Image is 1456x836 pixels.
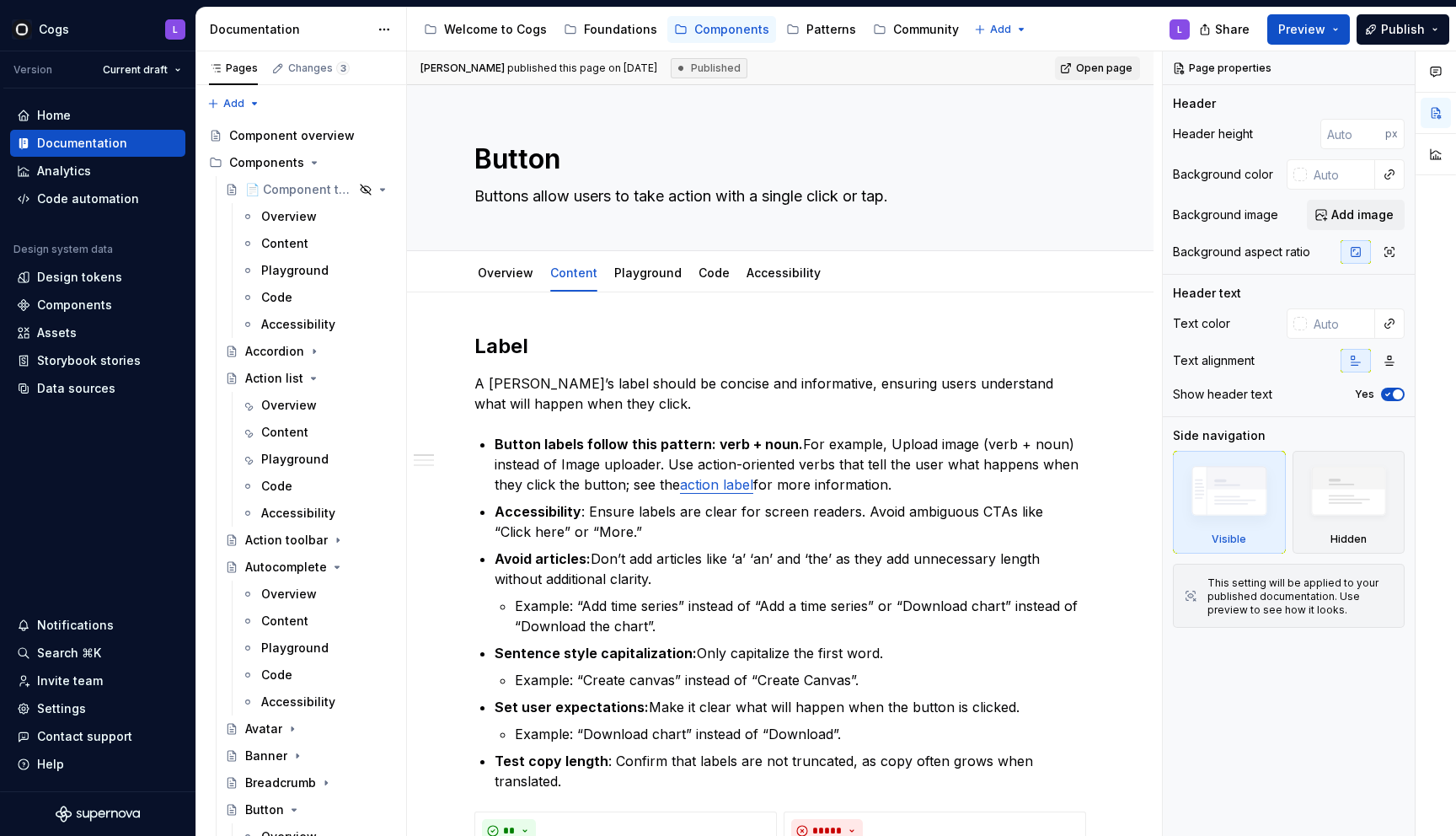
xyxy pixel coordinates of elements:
div: Components [202,149,399,176]
div: Playground [608,255,688,290]
p: A [PERSON_NAME]’s label should be concise and informative, ensuring users understand what will ha... [474,373,1086,414]
div: Overview [471,255,540,290]
div: Text color [1173,315,1230,332]
a: Settings [10,695,185,722]
div: Hidden [1330,533,1367,546]
a: action label [680,476,753,493]
div: Settings [37,700,86,717]
input: Auto [1307,308,1375,339]
div: Banner [245,748,287,764]
div: Documentation [210,21,369,38]
strong: Set user expectations: [495,699,649,715]
a: Avatar [218,715,399,742]
a: Overview [234,203,399,230]
div: Content [261,424,308,441]
div: Code [261,289,292,306]
a: Design tokens [10,264,185,291]
div: Show header text [1173,386,1272,403]
a: Content [234,419,399,446]
p: : Confirm that labels are not truncated, as copy often grows when translated. [495,751,1086,791]
div: Visible [1212,533,1246,546]
a: Analytics [10,158,185,185]
a: Code automation [10,185,185,212]
div: Action list [245,370,303,387]
p: px [1385,127,1398,141]
strong: Button labels follow this pattern: verb + noun. [495,436,803,453]
a: Storybook stories [10,347,185,374]
input: Auto [1320,119,1385,149]
span: [PERSON_NAME] [420,62,505,74]
a: Playground [614,265,682,280]
div: Header text [1173,285,1241,302]
div: Components [229,154,304,171]
a: Accessibility [234,311,399,338]
a: Overview [478,265,533,280]
div: Components [694,21,769,38]
a: Breadcrumb [218,769,399,796]
div: Content [261,235,308,252]
a: Playground [234,446,399,473]
a: Accordion [218,338,399,365]
a: Supernova Logo [56,806,140,823]
a: Documentation [10,130,185,157]
a: Content [234,608,399,635]
div: Accessibility [261,505,335,522]
div: Hidden [1293,451,1405,554]
a: Assets [10,319,185,346]
div: Code [261,478,292,495]
a: Action list [218,365,399,392]
div: Visible [1173,451,1286,554]
p: For example, Upload image (verb + noun) instead of Image uploader. Use action-oriented verbs that... [495,434,1086,495]
div: Accessibility [261,316,335,333]
div: Home [37,107,71,124]
div: Overview [261,397,317,414]
a: Playground [234,635,399,662]
div: Help [37,756,64,773]
a: Accessibility [234,689,399,715]
span: Publish [1381,21,1425,38]
button: Add image [1307,200,1405,230]
span: Add [990,23,1011,36]
div: Button [245,801,284,818]
button: Share [1191,14,1261,45]
a: Action toolbar [218,527,399,554]
div: Design system data [13,243,113,256]
div: Community [893,21,959,38]
button: Help [10,751,185,778]
a: Open page [1055,56,1140,80]
a: Accessibility [234,500,399,527]
p: Example: “Create canvas” instead of “Create Canvas”. [515,670,1086,690]
span: Add [223,97,244,110]
div: Background aspect ratio [1173,244,1310,260]
span: Add image [1331,206,1394,223]
div: Version [13,63,52,77]
a: Components [667,16,776,43]
div: Header height [1173,126,1253,142]
div: Search ⌘K [37,645,101,662]
div: Component overview [229,127,355,144]
strong: Avoid articles: [495,550,591,567]
strong: Sentence style capitalization: [495,645,697,662]
div: Accessibility [740,255,827,290]
button: Notifications [10,612,185,639]
h2: Label [474,333,1086,360]
p: : Ensure labels are clear for screen readers. Avoid ambiguous CTAs like “Click here” or “More.” [495,501,1086,542]
div: Autocomplete [245,559,327,576]
div: Accessibility [261,694,335,710]
p: Example: “Download chart” instead of “Download”. [515,724,1086,744]
a: Accessibility [747,265,821,280]
div: Components [37,297,112,313]
div: Playground [261,640,329,656]
div: Side navigation [1173,427,1266,444]
button: Contact support [10,723,185,750]
a: Content [550,265,597,280]
a: Button [218,796,399,823]
div: 📄 Component template [245,181,354,198]
a: Content [234,230,399,257]
div: Overview [261,586,317,603]
a: Foundations [557,16,664,43]
button: Preview [1267,14,1350,45]
input: Auto [1307,159,1375,190]
div: Welcome to Cogs [444,21,547,38]
a: Invite team [10,667,185,694]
